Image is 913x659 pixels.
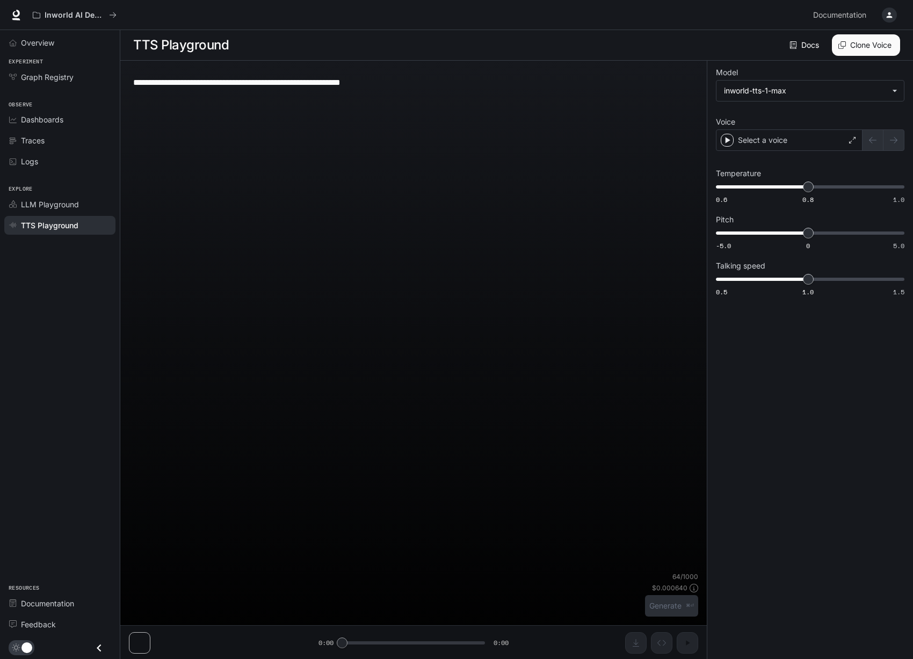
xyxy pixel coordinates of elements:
[716,195,727,204] span: 0.6
[802,287,814,296] span: 1.0
[813,9,866,22] span: Documentation
[4,152,115,171] a: Logs
[716,287,727,296] span: 0.5
[806,241,810,250] span: 0
[21,156,38,167] span: Logs
[716,241,731,250] span: -5.0
[21,114,63,125] span: Dashboards
[4,216,115,235] a: TTS Playground
[21,37,54,48] span: Overview
[4,615,115,634] a: Feedback
[716,118,735,126] p: Voice
[87,637,111,659] button: Close drawer
[21,220,78,231] span: TTS Playground
[893,195,904,204] span: 1.0
[45,11,105,20] p: Inworld AI Demos
[21,199,79,210] span: LLM Playground
[809,4,874,26] a: Documentation
[787,34,823,56] a: Docs
[716,262,765,270] p: Talking speed
[21,598,74,609] span: Documentation
[4,594,115,613] a: Documentation
[893,241,904,250] span: 5.0
[672,572,698,581] p: 64 / 1000
[652,583,687,592] p: $ 0.000640
[21,135,45,146] span: Traces
[4,131,115,150] a: Traces
[716,170,761,177] p: Temperature
[716,216,734,223] p: Pitch
[716,81,904,101] div: inworld-tts-1-max
[893,287,904,296] span: 1.5
[4,33,115,52] a: Overview
[724,85,887,96] div: inworld-tts-1-max
[21,641,32,653] span: Dark mode toggle
[716,69,738,76] p: Model
[21,619,56,630] span: Feedback
[21,71,74,83] span: Graph Registry
[802,195,814,204] span: 0.8
[4,110,115,129] a: Dashboards
[4,195,115,214] a: LLM Playground
[133,34,229,56] h1: TTS Playground
[738,135,787,146] p: Select a voice
[4,68,115,86] a: Graph Registry
[28,4,121,26] button: All workspaces
[832,34,900,56] button: Clone Voice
